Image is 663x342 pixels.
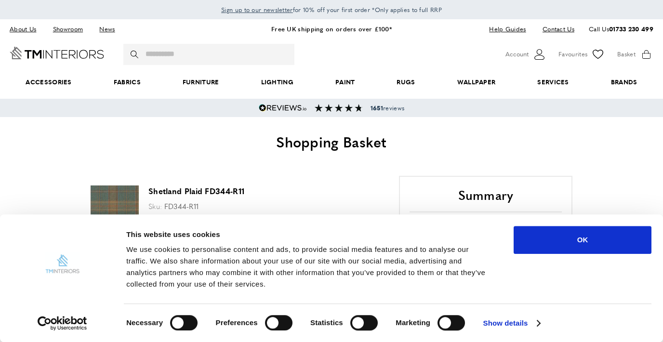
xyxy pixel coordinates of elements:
[91,185,139,234] img: Shetland Plaid FD344-R11
[371,104,404,112] span: reviews
[590,67,658,97] a: Brands
[92,23,122,36] a: News
[396,318,430,327] strong: Marketing
[216,318,258,327] strong: Preferences
[126,318,163,327] strong: Necessary
[315,104,363,112] img: Reviews section
[259,104,307,112] img: Reviews.io 5 stars
[505,47,546,62] button: Customer Account
[126,244,492,290] div: We use cookies to personalise content and ads, to provide social media features and to analyse ou...
[609,24,653,33] a: 01733 230 499
[148,201,162,211] span: Sku:
[558,47,605,62] a: Favourites
[10,23,43,36] a: About Us
[271,24,392,33] a: Free UK shipping on orders over £100*
[589,24,653,34] p: Call Us
[148,185,244,197] a: Shetland Plaid FD344-R11
[45,253,80,275] img: logo
[131,44,140,65] button: Search
[376,67,436,97] a: Rugs
[410,186,562,212] h2: Summary
[310,318,343,327] strong: Statistics
[482,23,533,36] a: Help Guides
[514,226,651,254] button: OK
[221,5,293,14] a: Sign up to our newsletter
[46,23,90,36] a: Showroom
[240,67,314,97] a: Lighting
[314,67,375,97] a: Paint
[93,67,161,97] a: Fabrics
[558,49,587,59] span: Favourites
[436,67,517,97] a: Wallpaper
[221,5,442,14] span: for 10% off your first order *Only applies to full RRP
[5,67,93,97] span: Accessories
[483,316,540,330] a: Show details
[276,131,387,152] span: Shopping Basket
[164,201,199,211] span: FD344-R11
[371,104,383,112] strong: 1651
[505,49,529,59] span: Account
[10,47,104,59] a: Go to Home page
[20,316,105,330] a: Usercentrics Cookiebot - opens in a new window
[161,67,240,97] a: Furniture
[126,229,492,240] div: This website uses cookies
[535,23,574,36] a: Contact Us
[517,67,590,97] a: Services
